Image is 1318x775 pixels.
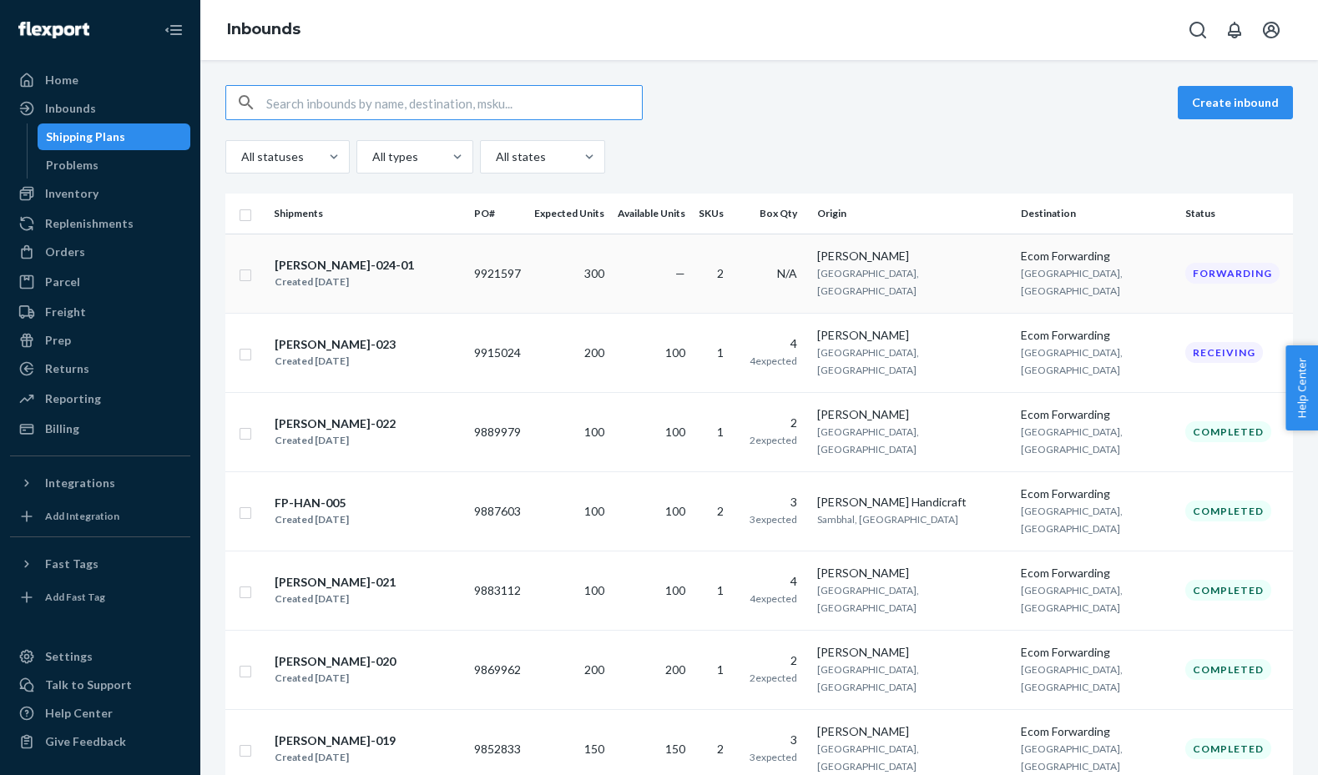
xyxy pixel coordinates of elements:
span: 100 [584,504,604,518]
div: Reporting [45,390,101,407]
a: Parcel [10,269,190,295]
th: Available Units [611,194,692,234]
div: Integrations [45,475,115,491]
span: 100 [665,583,685,597]
div: Home [45,72,78,88]
a: Talk to Support [10,672,190,698]
span: 4 expected [750,355,797,367]
div: 4 [744,335,797,352]
button: Help Center [1285,345,1318,430]
span: [GEOGRAPHIC_DATA], [GEOGRAPHIC_DATA] [817,584,919,614]
th: Origin [810,194,1014,234]
a: Settings [10,643,190,670]
div: [PERSON_NAME]-019 [275,732,396,749]
span: 100 [665,504,685,518]
span: Sambhal, [GEOGRAPHIC_DATA] [817,513,958,526]
div: Created [DATE] [275,591,396,607]
div: Completed [1185,501,1271,521]
span: 1 [717,583,724,597]
span: [GEOGRAPHIC_DATA], [GEOGRAPHIC_DATA] [1021,584,1123,614]
div: Ecom Forwarding [1021,486,1172,502]
div: Give Feedback [45,733,126,750]
div: Completed [1185,659,1271,680]
div: Problems [46,157,98,174]
a: Reporting [10,385,190,412]
div: Add Fast Tag [45,590,105,604]
span: 4 expected [750,592,797,605]
div: Inbounds [45,100,96,117]
a: Billing [10,415,190,442]
a: Shipping Plans [38,123,191,150]
button: Create inbound [1178,86,1293,119]
a: Returns [10,355,190,382]
div: [PERSON_NAME]-023 [275,336,396,353]
div: [PERSON_NAME] [817,644,1007,661]
span: 3 expected [750,751,797,763]
span: 100 [665,345,685,360]
div: [PERSON_NAME] [817,565,1007,581]
span: [GEOGRAPHIC_DATA], [GEOGRAPHIC_DATA] [817,425,919,455]
div: 3 [744,732,797,748]
span: 2 [717,266,724,280]
span: 2 [717,504,724,518]
a: Help Center [10,700,190,727]
span: 300 [584,266,604,280]
div: Completed [1185,580,1271,601]
span: 1 [717,345,724,360]
button: Fast Tags [10,551,190,577]
a: Prep [10,327,190,354]
div: Created [DATE] [275,749,396,766]
div: Orders [45,244,85,260]
div: Created [DATE] [275,670,396,687]
td: 9915024 [467,313,528,392]
span: 150 [584,742,604,756]
input: All states [494,148,496,165]
div: 3 [744,494,797,511]
th: Expected Units [528,194,611,234]
div: Settings [45,648,93,665]
span: [GEOGRAPHIC_DATA], [GEOGRAPHIC_DATA] [1021,742,1123,772]
span: 100 [665,425,685,439]
div: Completed [1185,738,1271,759]
div: [PERSON_NAME] [817,406,1007,423]
div: Ecom Forwarding [1021,565,1172,581]
div: 2 [744,415,797,431]
td: 9883112 [467,551,528,630]
th: Destination [1014,194,1179,234]
span: 2 expected [750,672,797,684]
div: Created [DATE] [275,274,414,290]
span: 3 expected [750,513,797,526]
th: Shipments [267,194,467,234]
span: 1 [717,425,724,439]
span: [GEOGRAPHIC_DATA], [GEOGRAPHIC_DATA] [1021,663,1123,693]
span: 1 [717,662,724,677]
span: [GEOGRAPHIC_DATA], [GEOGRAPHIC_DATA] [817,346,919,376]
a: Replenishments [10,210,190,237]
div: Ecom Forwarding [1021,723,1172,740]
td: 9921597 [467,234,528,313]
span: 2 [717,742,724,756]
div: Created [DATE] [275,511,349,528]
td: 9869962 [467,630,528,709]
button: Close Navigation [157,13,190,47]
div: Shipping Plans [46,128,125,145]
div: Freight [45,304,86,320]
a: Orders [10,239,190,265]
div: Receiving [1185,342,1263,363]
input: All types [371,148,372,165]
span: 100 [584,583,604,597]
td: 9889979 [467,392,528,471]
div: Replenishments [45,215,134,232]
div: Add Integration [45,509,119,523]
span: [GEOGRAPHIC_DATA], [GEOGRAPHIC_DATA] [1021,425,1123,455]
a: Add Integration [10,503,190,530]
div: Help Center [45,705,113,722]
div: Forwarding [1185,263,1280,284]
div: Fast Tags [45,556,98,572]
span: [GEOGRAPHIC_DATA], [GEOGRAPHIC_DATA] [1021,505,1123,535]
span: N/A [777,266,797,280]
a: Freight [10,299,190,325]
a: Problems [38,152,191,179]
button: Integrations [10,470,190,496]
img: Flexport logo [18,22,89,38]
